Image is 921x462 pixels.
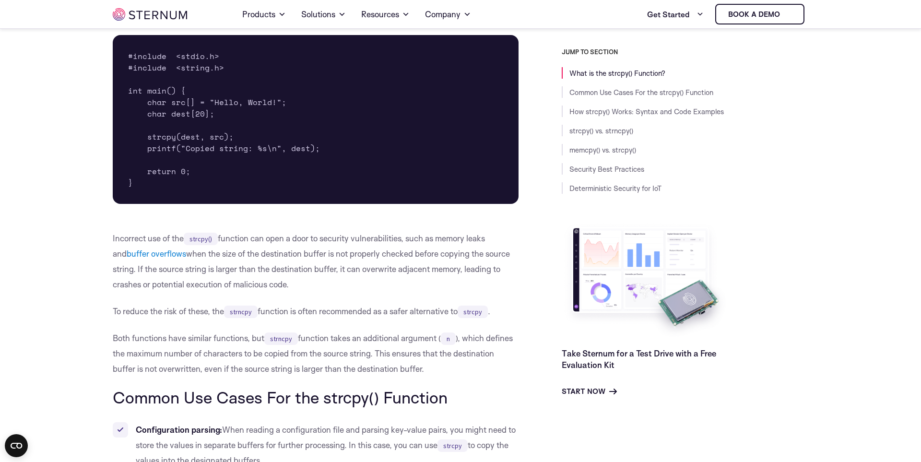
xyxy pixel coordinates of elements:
a: Deterministic Security for IoT [569,184,661,193]
a: What is the strcpy() Function? [569,69,665,78]
a: How strcpy() Works: Syntax and Code Examples [569,107,724,116]
a: strcpy() vs. strncpy() [569,126,633,135]
a: Get Started [647,5,704,24]
button: Open CMP widget [5,434,28,457]
img: Take Sternum for a Test Drive with a Free Evaluation Kit [562,221,730,340]
a: Solutions [301,1,346,28]
h3: JUMP TO SECTION [562,48,808,56]
code: n [441,332,456,345]
a: Resources [361,1,410,28]
a: Products [242,1,286,28]
h2: Common Use Cases For the strcpy() Function [113,388,519,406]
code: strcpy [458,306,488,318]
img: sternum iot [784,11,791,18]
p: Incorrect use of the function can open a door to security vulnerabilities, such as memory leaks a... [113,231,519,292]
p: Both functions have similar functions, but function takes an additional argument ( ), which defin... [113,331,519,377]
p: To reduce the risk of these, the function is often recommended as a safer alternative to . [113,304,519,319]
a: buffer overflows [127,249,186,259]
code: strncpy [264,332,298,345]
img: sternum iot [113,8,187,21]
code: strncpy [224,306,258,318]
code: strcpy() [184,233,218,245]
pre: #include <stdio.h> #include <string.h> int main() { char src[] = "Hello, World!"; char dest[20]; ... [113,35,519,204]
a: Security Best Practices [569,165,644,174]
a: memcpy() vs. strcpy() [569,145,636,154]
a: Take Sternum for a Test Drive with a Free Evaluation Kit [562,348,716,370]
a: Common Use Cases For the strcpy() Function [569,88,713,97]
a: Company [425,1,471,28]
a: Start Now [562,386,617,397]
a: Book a demo [715,4,804,24]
